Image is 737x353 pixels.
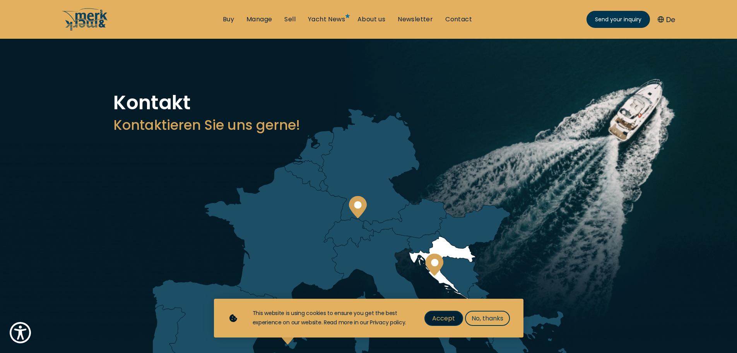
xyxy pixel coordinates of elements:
[658,14,675,25] button: De
[370,319,405,326] a: Privacy policy
[308,15,345,24] a: Yacht News
[246,15,272,24] a: Manage
[223,15,234,24] a: Buy
[357,15,385,24] a: About us
[465,311,510,326] button: No, thanks
[445,15,472,24] a: Contact
[113,115,624,134] h3: Kontaktieren Sie uns gerne!
[595,15,641,24] span: Send your inquiry
[398,15,433,24] a: Newsletter
[472,313,503,323] span: No, thanks
[424,311,463,326] button: Accept
[253,309,409,327] div: This website is using cookies to ensure you get the best experience on our website. Read more in ...
[284,15,296,24] a: Sell
[432,313,455,323] span: Accept
[587,11,650,28] a: Send your inquiry
[8,320,33,345] button: Show Accessibility Preferences
[113,93,624,112] h1: Kontakt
